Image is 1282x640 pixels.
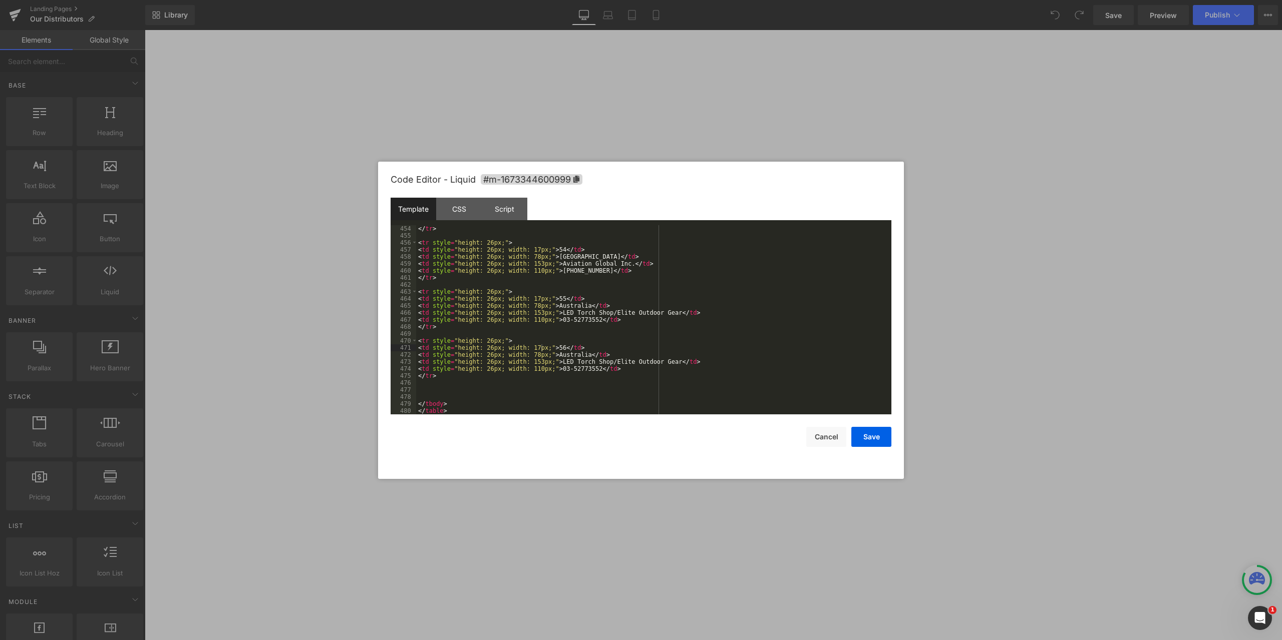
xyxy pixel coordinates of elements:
div: 461 [391,274,416,281]
div: 457 [391,246,416,253]
div: 468 [391,323,416,330]
div: CSS [436,198,482,220]
button: Cancel [806,427,846,447]
div: 469 [391,330,416,337]
div: 464 [391,295,416,302]
div: 460 [391,267,416,274]
iframe: Intercom live chat [1248,606,1272,630]
div: 466 [391,309,416,316]
div: 471 [391,344,416,351]
div: 472 [391,351,416,358]
div: 454 [391,225,416,232]
span: Code Editor - Liquid [391,174,476,185]
button: Save [851,427,891,447]
div: 463 [391,288,416,295]
div: 473 [391,358,416,365]
div: 459 [391,260,416,267]
div: 455 [391,232,416,239]
div: 477 [391,386,416,393]
div: 462 [391,281,416,288]
div: 476 [391,379,416,386]
div: 456 [391,239,416,246]
span: Click to copy [481,174,582,185]
div: 478 [391,393,416,400]
div: 479 [391,400,416,407]
div: 467 [391,316,416,323]
div: 475 [391,372,416,379]
div: 465 [391,302,416,309]
div: 474 [391,365,416,372]
div: Script [482,198,527,220]
span: 1 [1268,606,1276,614]
div: Template [391,198,436,220]
div: 458 [391,253,416,260]
div: 470 [391,337,416,344]
div: 480 [391,407,416,414]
